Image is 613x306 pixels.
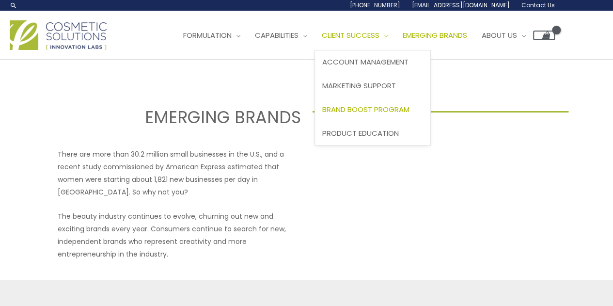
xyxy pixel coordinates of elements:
span: [PHONE_NUMBER] [350,1,400,9]
a: Capabilities [248,21,314,50]
a: Search icon link [10,1,17,9]
span: About Us [482,30,517,40]
span: Product Education [322,128,399,138]
p: There are more than 30.2 million small businesses in the U.S., and a recent study commissioned by... [58,148,301,198]
nav: Site Navigation [169,21,555,50]
a: Emerging Brands [395,21,474,50]
span: [EMAIL_ADDRESS][DOMAIN_NAME] [412,1,510,9]
a: Marketing Support [315,74,430,98]
span: Formulation [183,30,232,40]
a: View Shopping Cart, empty [533,31,555,40]
p: The beauty industry continues to evolve, churning out new and exciting brands every year. Consume... [58,210,301,260]
span: Capabilities [255,30,299,40]
a: Brand Boost Program [315,97,430,121]
span: Emerging Brands [403,30,467,40]
span: Brand Boost Program [322,104,409,114]
a: Client Success [314,21,395,50]
span: Contact Us [521,1,555,9]
a: Product Education [315,121,430,145]
a: About Us [474,21,533,50]
span: Account Management [322,57,409,67]
a: Account Management [315,50,430,74]
h2: EMERGING BRANDS [45,106,301,129]
img: Cosmetic Solutions Logo [10,20,107,50]
span: Marketing Support [322,81,396,91]
a: Formulation [176,21,248,50]
span: Client Success [322,30,379,40]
